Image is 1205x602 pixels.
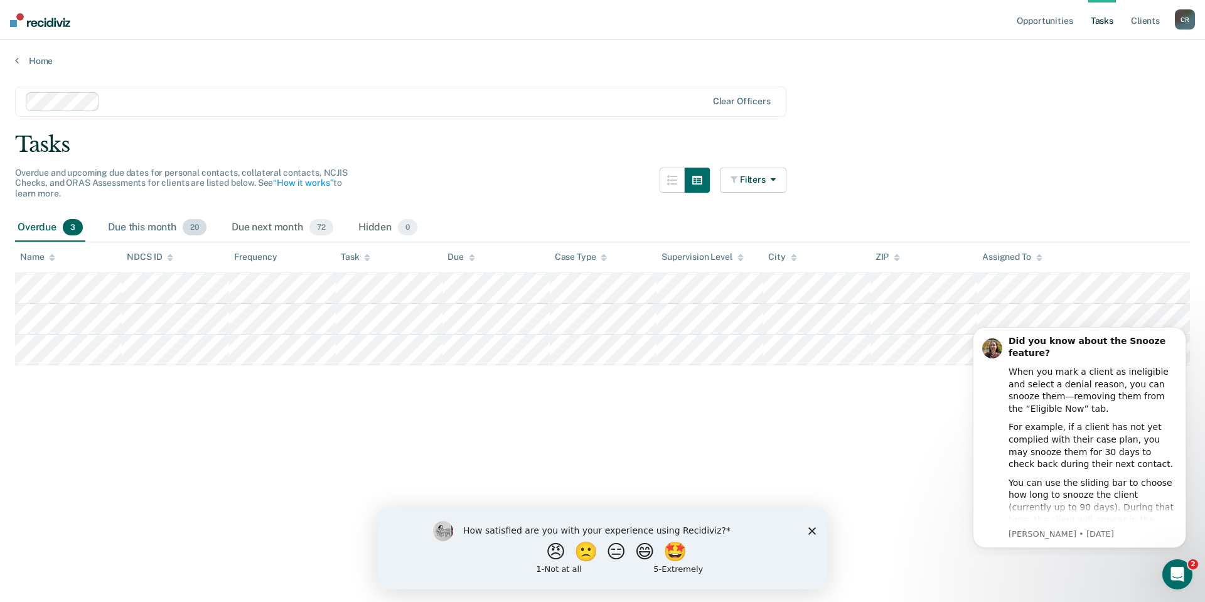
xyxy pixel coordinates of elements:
iframe: Intercom live chat [1162,559,1192,589]
div: Supervision Level [661,252,744,262]
iframe: Intercom notifications message [954,316,1205,556]
div: Tasks [15,132,1190,158]
div: City [768,252,796,262]
img: Recidiviz [10,13,70,27]
span: 0 [398,219,417,235]
div: Due this month20 [105,214,209,242]
div: Due next month72 [229,214,336,242]
div: Due [447,252,475,262]
div: Name [20,252,55,262]
div: ZIP [876,252,901,262]
span: Overdue and upcoming due dates for personal contacts, collateral contacts, NCJIS Checks, and ORAS... [15,168,348,199]
div: Hidden0 [356,214,420,242]
button: Filters [720,168,786,193]
a: “How it works” [273,178,333,188]
span: 3 [63,219,83,235]
span: 2 [1188,559,1198,569]
span: 72 [309,219,333,235]
span: 20 [183,219,206,235]
div: Clear officers [713,96,771,107]
button: CR [1175,9,1195,30]
div: Case Type [555,252,608,262]
div: Assigned To [982,252,1042,262]
div: NDCS ID [127,252,173,262]
div: C R [1175,9,1195,30]
div: Frequency [234,252,277,262]
div: Task [341,252,370,262]
iframe: Survey by Kim from Recidiviz [378,508,827,589]
a: Home [15,55,1190,67]
div: Overdue3 [15,214,85,242]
